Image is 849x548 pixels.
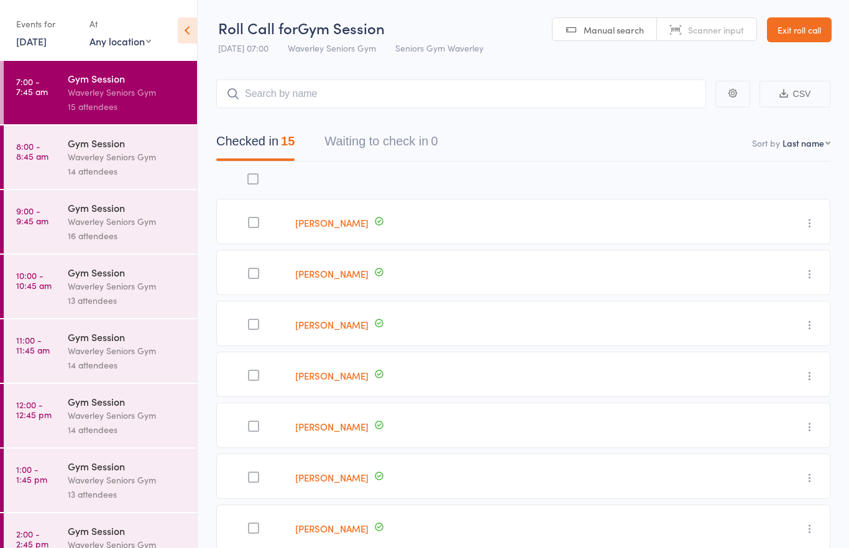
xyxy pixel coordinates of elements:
[68,99,186,114] div: 15 attendees
[16,141,48,161] time: 8:00 - 8:45 am
[218,42,268,54] span: [DATE] 07:00
[89,34,151,48] div: Any location
[68,487,186,501] div: 13 attendees
[4,61,197,124] a: 7:00 -7:45 amGym SessionWaverley Seniors Gym15 attendees
[395,42,484,54] span: Seniors Gym Waverley
[16,335,50,355] time: 11:00 - 11:45 am
[431,134,438,148] div: 0
[782,137,824,149] div: Last name
[298,17,385,38] span: Gym Session
[295,420,369,433] a: [PERSON_NAME]
[16,270,52,290] time: 10:00 - 10:45 am
[4,319,197,383] a: 11:00 -11:45 amGym SessionWaverley Seniors Gym14 attendees
[68,265,186,279] div: Gym Session
[68,293,186,308] div: 13 attendees
[4,384,197,447] a: 12:00 -12:45 pmGym SessionWaverley Seniors Gym14 attendees
[4,255,197,318] a: 10:00 -10:45 amGym SessionWaverley Seniors Gym13 attendees
[16,76,48,96] time: 7:00 - 7:45 am
[68,136,186,150] div: Gym Session
[16,34,47,48] a: [DATE]
[68,422,186,437] div: 14 attendees
[68,201,186,214] div: Gym Session
[584,24,644,36] span: Manual search
[218,17,298,38] span: Roll Call for
[295,318,369,331] a: [PERSON_NAME]
[4,190,197,253] a: 9:00 -9:45 amGym SessionWaverley Seniors Gym16 attendees
[4,449,197,512] a: 1:00 -1:45 pmGym SessionWaverley Seniors Gym13 attendees
[68,164,186,178] div: 14 attendees
[68,150,186,164] div: Waverley Seniors Gym
[295,216,369,229] a: [PERSON_NAME]
[89,14,151,34] div: At
[68,524,186,537] div: Gym Session
[16,14,77,34] div: Events for
[4,126,197,189] a: 8:00 -8:45 amGym SessionWaverley Seniors Gym14 attendees
[68,229,186,243] div: 16 attendees
[68,408,186,422] div: Waverley Seniors Gym
[295,267,369,280] a: [PERSON_NAME]
[688,24,744,36] span: Scanner input
[295,471,369,484] a: [PERSON_NAME]
[752,137,780,149] label: Sort by
[68,214,186,229] div: Waverley Seniors Gym
[16,400,52,419] time: 12:00 - 12:45 pm
[295,369,369,382] a: [PERSON_NAME]
[216,128,295,161] button: Checked in15
[68,344,186,358] div: Waverley Seniors Gym
[16,206,48,226] time: 9:00 - 9:45 am
[68,473,186,487] div: Waverley Seniors Gym
[68,459,186,473] div: Gym Session
[16,464,47,484] time: 1:00 - 1:45 pm
[324,128,438,161] button: Waiting to check in0
[68,71,186,85] div: Gym Session
[216,80,706,108] input: Search by name
[68,358,186,372] div: 14 attendees
[288,42,376,54] span: Waverley Seniors Gym
[68,330,186,344] div: Gym Session
[68,395,186,408] div: Gym Session
[68,85,186,99] div: Waverley Seniors Gym
[767,17,832,42] a: Exit roll call
[68,279,186,293] div: Waverley Seniors Gym
[760,81,830,107] button: CSV
[295,522,369,535] a: [PERSON_NAME]
[281,134,295,148] div: 15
